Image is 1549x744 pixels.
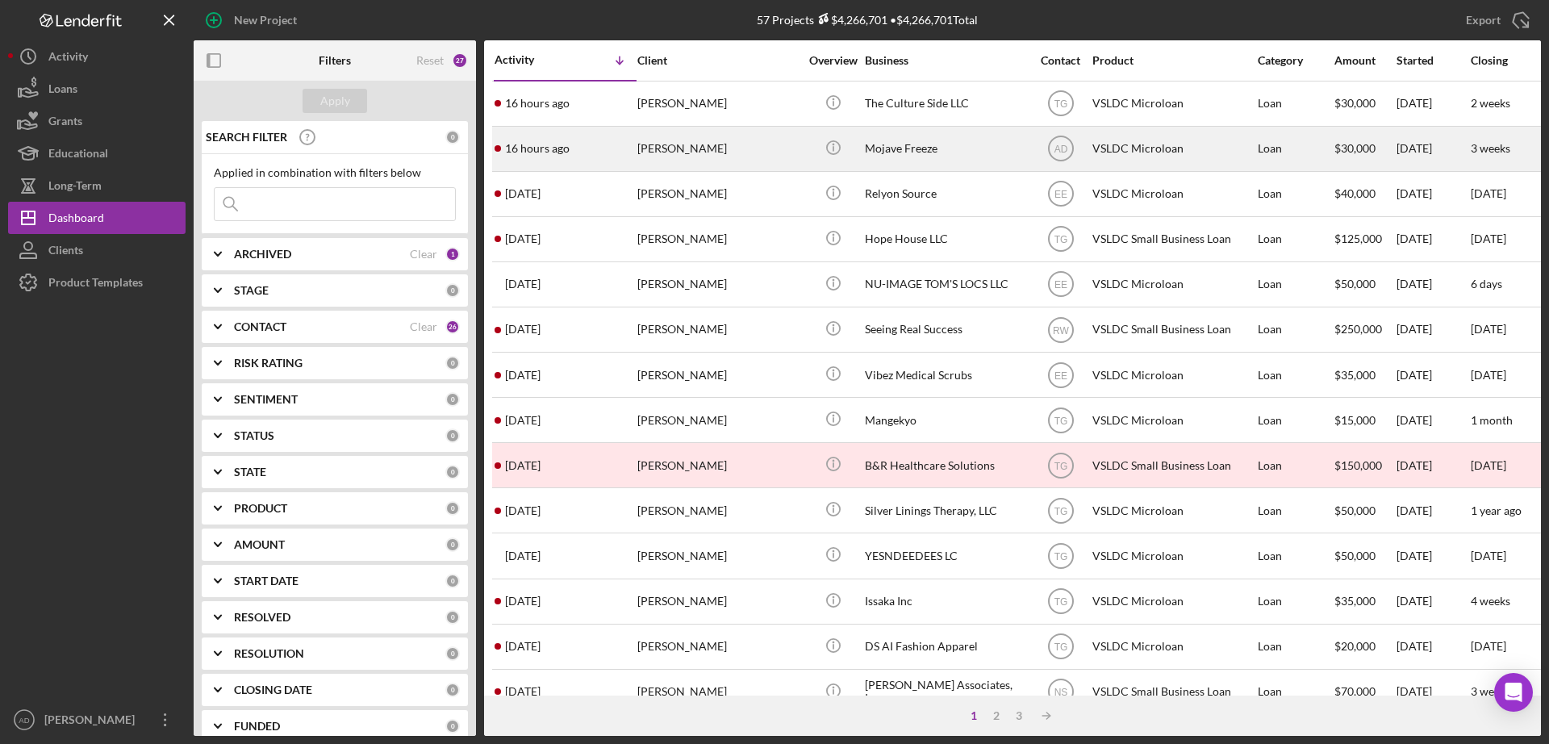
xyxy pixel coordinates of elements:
div: Loan [1258,218,1333,261]
div: Long-Term [48,169,102,206]
span: $40,000 [1334,186,1376,200]
b: STAGE [234,284,269,297]
button: Apply [303,89,367,113]
b: CONTACT [234,320,286,333]
div: Activity [48,40,88,77]
div: [DATE] [1397,82,1469,125]
div: [PERSON_NAME] [637,263,799,306]
div: [DATE] [1397,127,1469,170]
div: [PERSON_NAME] [637,308,799,351]
div: [DATE] [1397,218,1469,261]
div: Overview [803,54,863,67]
b: START DATE [234,575,299,587]
div: [PERSON_NAME] [637,353,799,396]
div: [DATE] [1397,308,1469,351]
span: $50,000 [1334,277,1376,290]
button: New Project [194,4,313,36]
div: Export [1466,4,1501,36]
div: VSLDC Microloan [1092,625,1254,668]
span: $35,000 [1334,368,1376,382]
text: TG [1054,98,1067,110]
span: $15,000 [1334,413,1376,427]
div: [PERSON_NAME] [637,399,799,441]
b: RISK RATING [234,357,303,370]
div: [DATE] [1397,399,1469,441]
time: [DATE] [1471,322,1506,336]
div: 0 [445,465,460,479]
time: 2025-08-29 23:19 [505,369,541,382]
div: Mojave Freeze [865,127,1026,170]
div: 0 [445,392,460,407]
div: VSLDC Microloan [1092,173,1254,215]
text: EE [1054,279,1067,290]
div: Loan [1258,353,1333,396]
div: [DATE] [1397,489,1469,532]
time: 2 weeks [1471,96,1510,110]
div: [PERSON_NAME] [637,444,799,487]
time: 2025-08-27 22:53 [505,459,541,472]
div: 26 [445,320,460,334]
div: 0 [445,428,460,443]
div: Clients [48,234,83,270]
div: B&R Healthcare Solutions [865,444,1026,487]
div: 2 [985,709,1008,722]
time: [DATE] [1471,458,1506,472]
div: $4,266,701 [814,13,887,27]
text: TG [1054,460,1067,471]
time: [DATE] [1471,368,1506,382]
div: [PERSON_NAME] [637,580,799,623]
button: Long-Term [8,169,186,202]
div: [DATE] [1397,444,1469,487]
div: 0 [445,610,460,625]
div: Hope House LLC [865,218,1026,261]
div: 0 [445,646,460,661]
div: Open Intercom Messenger [1494,673,1533,712]
div: Vibez Medical Scrubs [865,353,1026,396]
div: VSLDC Microloan [1092,399,1254,441]
div: [PERSON_NAME] Associates, Inc. [865,671,1026,713]
div: [DATE] [1397,580,1469,623]
time: 2025-09-04 23:45 [505,97,570,110]
div: VSLDC Small Business Loan [1092,671,1254,713]
button: Grants [8,105,186,137]
div: DS AI Fashion Apparel [865,625,1026,668]
div: Contact [1030,54,1091,67]
div: 0 [445,537,460,552]
div: Loan [1258,127,1333,170]
div: Seeing Real Success [865,308,1026,351]
a: Clients [8,234,186,266]
time: [DATE] [1471,186,1506,200]
div: Business [865,54,1026,67]
div: Loans [48,73,77,109]
div: [DATE] [1397,671,1469,713]
div: Activity [495,53,566,66]
time: [DATE] [1471,549,1506,562]
div: Dashboard [48,202,104,238]
time: 3 weeks [1471,684,1510,698]
div: Loan [1258,625,1333,668]
b: FUNDED [234,720,280,733]
b: STATE [234,466,266,479]
div: 0 [445,130,460,144]
time: 2025-09-01 16:09 [505,278,541,290]
span: $50,000 [1334,504,1376,517]
div: Amount [1334,54,1395,67]
text: TG [1054,234,1067,245]
b: SEARCH FILTER [206,131,287,144]
div: 1 [962,709,985,722]
time: 2025-09-02 23:19 [505,187,541,200]
a: Product Templates [8,266,186,299]
div: 0 [445,356,460,370]
div: [PERSON_NAME] [40,704,145,740]
time: 2025-09-04 23:42 [505,142,570,155]
div: VSLDC Microloan [1092,82,1254,125]
div: Clear [410,320,437,333]
div: VSLDC Microloan [1092,127,1254,170]
button: Export [1450,4,1541,36]
div: Started [1397,54,1469,67]
div: Loan [1258,489,1333,532]
time: 2025-09-02 05:09 [505,232,541,245]
b: RESOLVED [234,611,290,624]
